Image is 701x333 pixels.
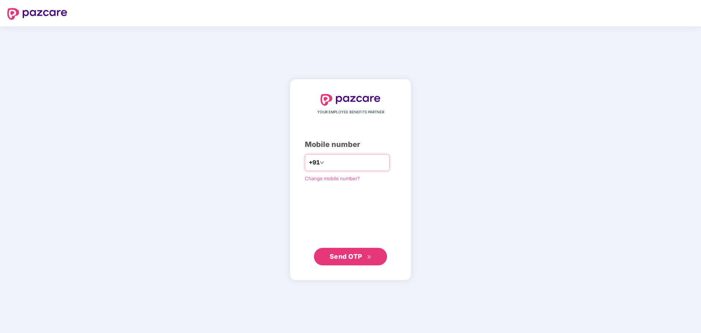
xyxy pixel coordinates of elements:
[7,8,67,20] img: logo
[367,255,372,260] span: double-right
[305,175,360,181] a: Change mobile number?
[317,109,384,115] span: YOUR EMPLOYEE BENEFITS PARTNER
[309,158,320,167] span: +91
[305,139,396,150] div: Mobile number
[320,160,324,165] span: down
[314,248,387,265] button: Send OTPdouble-right
[330,253,362,260] span: Send OTP
[321,94,380,106] img: logo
